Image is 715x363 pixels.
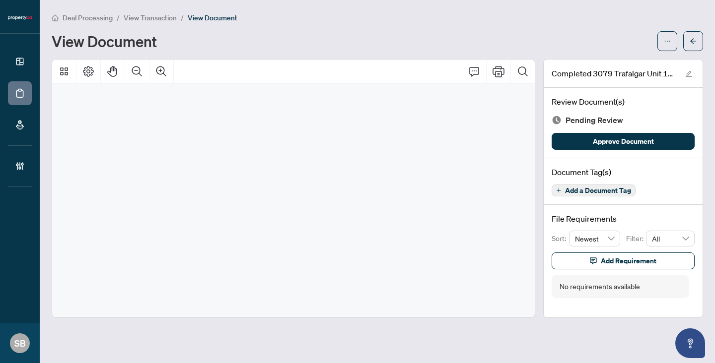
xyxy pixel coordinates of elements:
img: logo [8,15,32,21]
span: edit [685,70,692,77]
h4: File Requirements [552,213,695,225]
span: Completed 3079 Trafalgar Unit 1008 - Accepted Offer 2.pdf [552,67,676,79]
span: View Transaction [124,13,177,22]
span: Add Requirement [601,253,656,269]
li: / [181,12,184,23]
span: ellipsis [664,38,671,45]
span: plus [556,188,561,193]
p: Filter: [626,233,646,244]
h4: Review Document(s) [552,96,695,108]
button: Add a Document Tag [552,184,636,196]
span: Pending Review [566,114,623,127]
span: home [52,14,59,21]
span: All [652,231,689,246]
button: Open asap [675,328,705,358]
p: Sort: [552,233,569,244]
li: / [117,12,120,23]
h1: View Document [52,33,157,49]
span: View Document [188,13,237,22]
span: Approve Document [593,133,654,149]
div: No requirements available [560,281,640,292]
img: Document Status [552,115,562,125]
button: Add Requirement [552,252,695,269]
span: Deal Processing [63,13,113,22]
span: SB [14,336,26,350]
span: Add a Document Tag [565,187,631,194]
button: Approve Document [552,133,695,150]
span: arrow-left [690,38,697,45]
span: Newest [575,231,615,246]
h4: Document Tag(s) [552,166,695,178]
